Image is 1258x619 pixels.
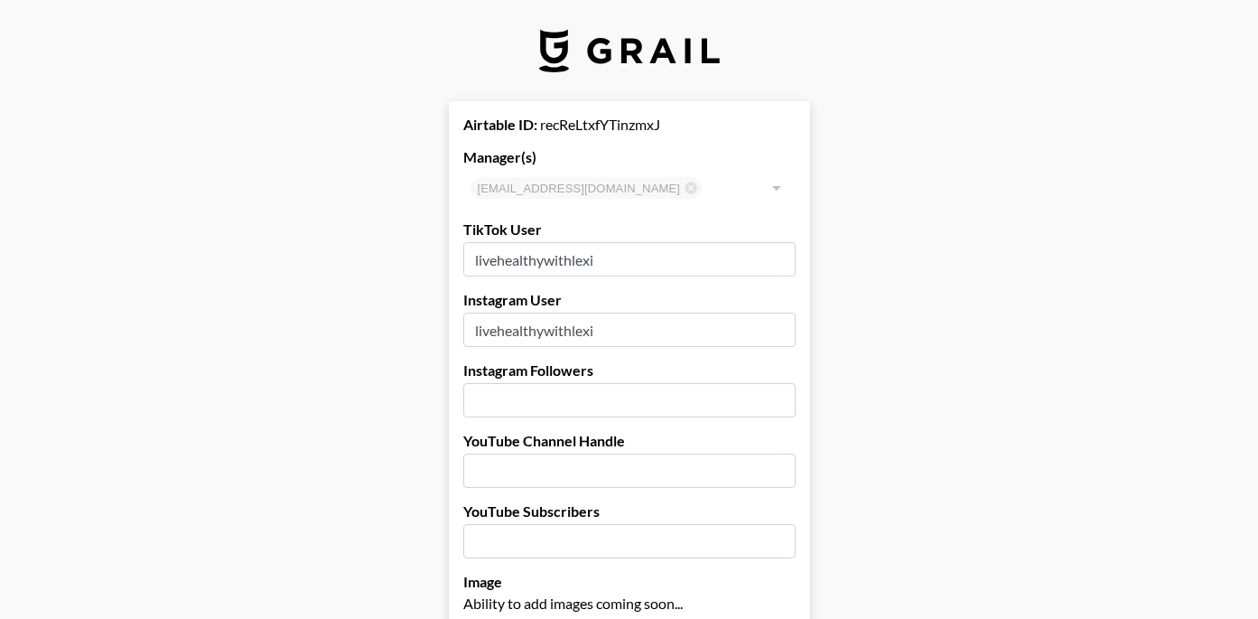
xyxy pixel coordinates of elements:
[463,432,796,450] label: YouTube Channel Handle
[463,116,796,134] div: recReLtxfYTinzmxJ
[539,29,720,72] img: Grail Talent Logo
[463,291,796,309] label: Instagram User
[463,116,537,133] strong: Airtable ID:
[463,573,796,591] label: Image
[463,595,683,612] span: Ability to add images coming soon...
[463,502,796,521] label: YouTube Subscribers
[463,361,796,380] label: Instagram Followers
[463,220,796,239] label: TikTok User
[463,148,796,166] label: Manager(s)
